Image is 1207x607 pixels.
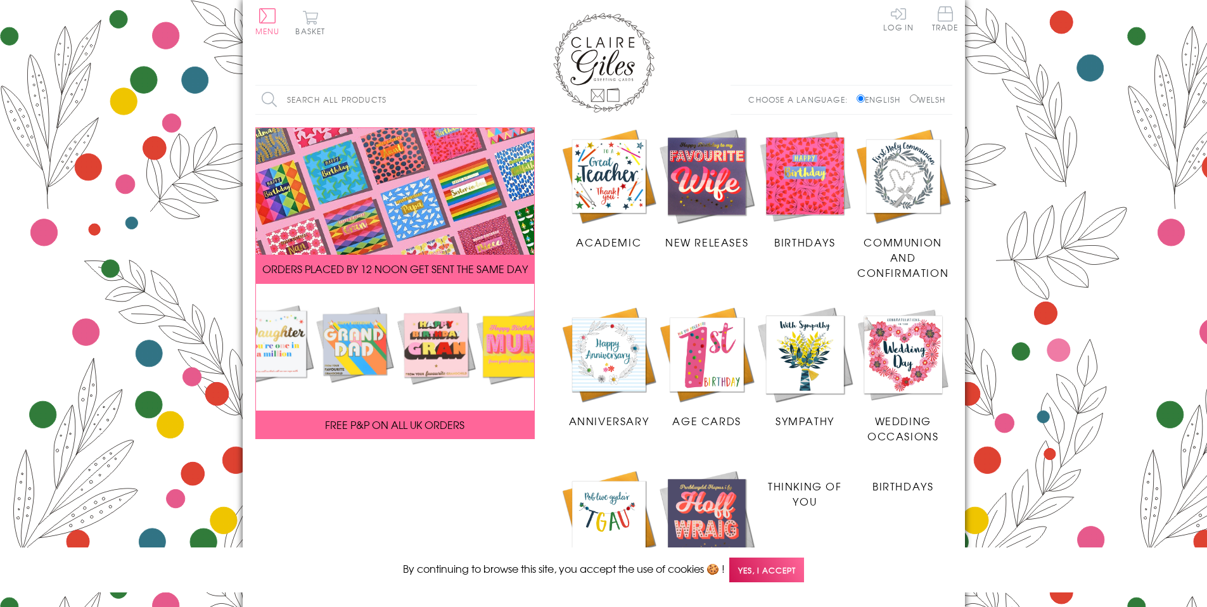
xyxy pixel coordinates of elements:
[293,10,328,35] button: Basket
[262,261,528,276] span: ORDERS PLACED BY 12 NOON GET SENT THE SAME DAY
[910,94,946,105] label: Welsh
[872,478,933,494] span: Birthdays
[748,94,854,105] p: Choose a language:
[854,127,952,281] a: Communion and Confirmation
[774,234,835,250] span: Birthdays
[932,6,959,31] span: Trade
[569,413,649,428] span: Anniversary
[729,558,804,582] span: Yes, I accept
[867,413,938,444] span: Wedding Occasions
[560,305,658,428] a: Anniversary
[776,413,834,428] span: Sympathy
[560,127,658,250] a: Academic
[658,305,756,428] a: Age Cards
[255,86,477,114] input: Search all products
[932,6,959,34] a: Trade
[576,234,641,250] span: Academic
[857,94,865,103] input: English
[756,469,854,509] a: Thinking of You
[553,13,655,113] img: Claire Giles Greetings Cards
[464,86,477,114] input: Search
[910,94,918,103] input: Welsh
[665,234,748,250] span: New Releases
[672,413,741,428] span: Age Cards
[756,305,854,428] a: Sympathy
[857,94,907,105] label: English
[854,469,952,494] a: Birthdays
[255,25,280,37] span: Menu
[658,469,756,592] a: New Releases
[857,234,948,280] span: Communion and Confirmation
[325,417,464,432] span: FREE P&P ON ALL UK ORDERS
[854,305,952,444] a: Wedding Occasions
[768,478,842,509] span: Thinking of You
[560,469,658,592] a: Academic
[883,6,914,31] a: Log In
[255,8,280,35] button: Menu
[756,127,854,250] a: Birthdays
[658,127,756,250] a: New Releases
